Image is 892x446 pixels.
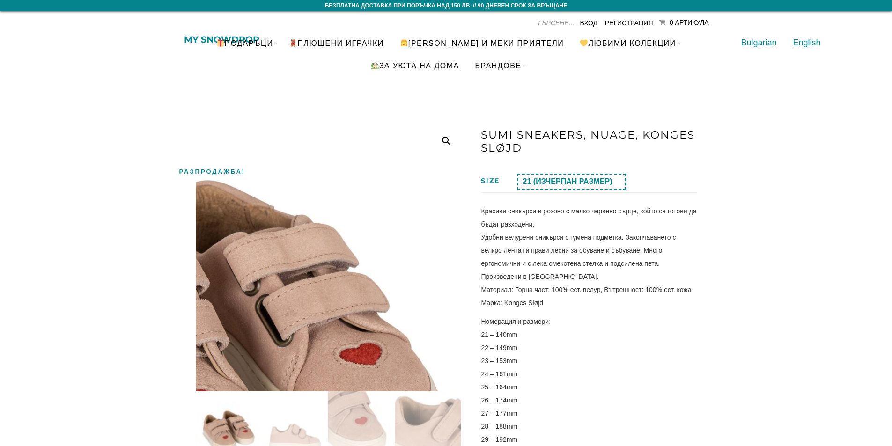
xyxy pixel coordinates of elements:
[178,165,245,178] span: Разпродажба!
[217,39,224,47] img: 🎁
[393,32,571,54] a: [PERSON_NAME] и меки приятели
[400,39,408,47] img: 👧
[289,39,297,47] img: 🧸
[282,32,391,54] a: ПЛЮШЕНИ ИГРАЧКИ
[481,205,696,309] p: Красиви сникърси в розово с малко червено сърце, който са готови да бъдат разходени. Удобни велур...
[481,126,696,157] h1: Sumi Sneakers, Nuage, Konges Sløjd
[363,54,466,77] a: За уюта на дома
[481,176,500,185] label: Size
[580,39,588,47] img: 💛
[468,54,529,77] a: БРАНДОВЕ
[741,38,776,47] a: Bulgarian
[184,36,259,43] a: My snowdrop
[209,32,280,54] a: Подаръци
[793,38,821,47] a: English
[580,19,653,27] a: Вход Регистрация
[659,19,709,26] a: 0 Артикула
[573,32,683,54] a: Любими Колекции
[504,16,574,30] input: ТЪРСЕНЕ...
[670,19,709,26] div: 0 Артикула
[371,62,379,69] img: 🏡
